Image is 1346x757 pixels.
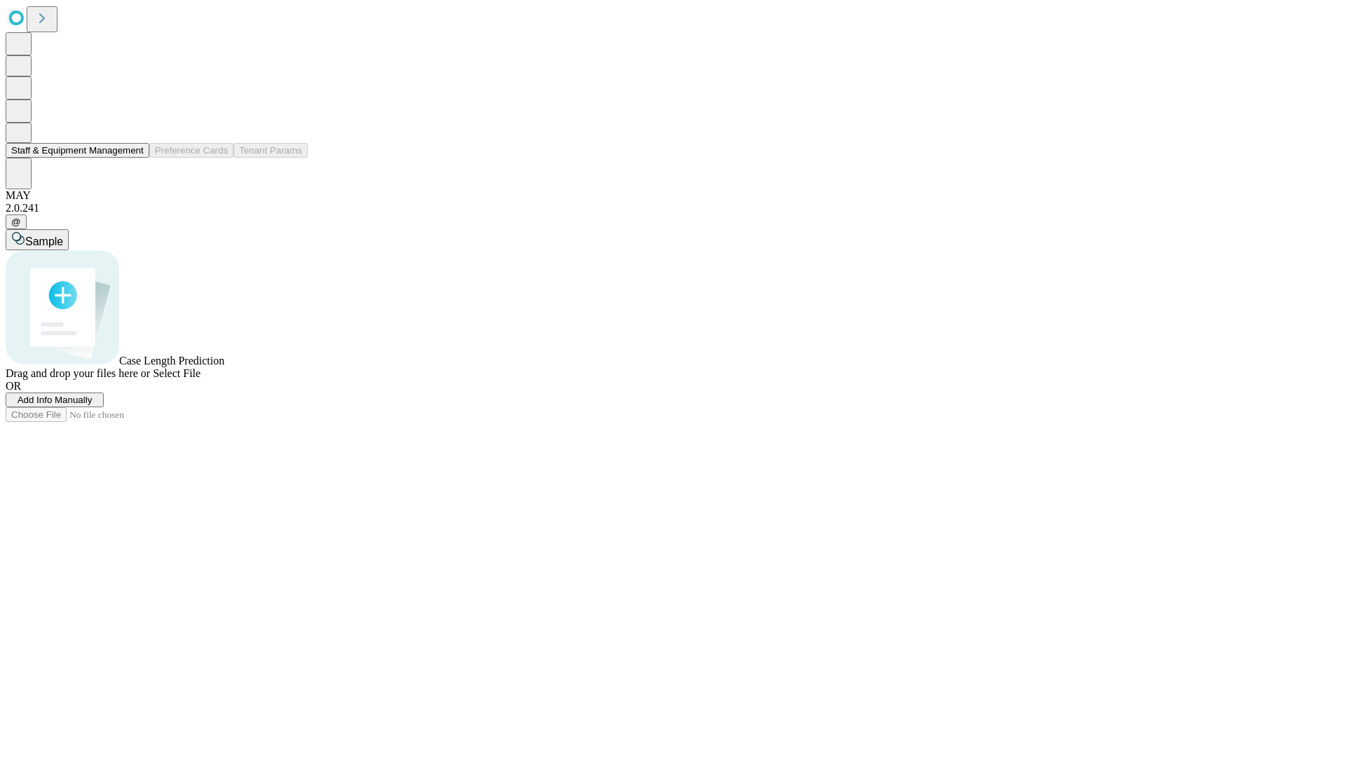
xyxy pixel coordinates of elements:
span: Drag and drop your files here or [6,367,150,379]
div: MAY [6,189,1340,202]
span: Case Length Prediction [119,355,224,367]
button: @ [6,214,27,229]
span: OR [6,380,21,392]
button: Tenant Params [233,143,308,158]
div: 2.0.241 [6,202,1340,214]
span: Add Info Manually [18,395,93,405]
button: Staff & Equipment Management [6,143,149,158]
button: Sample [6,229,69,250]
button: Preference Cards [149,143,233,158]
span: @ [11,217,21,227]
span: Sample [25,236,63,247]
span: Select File [153,367,200,379]
button: Add Info Manually [6,393,104,407]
